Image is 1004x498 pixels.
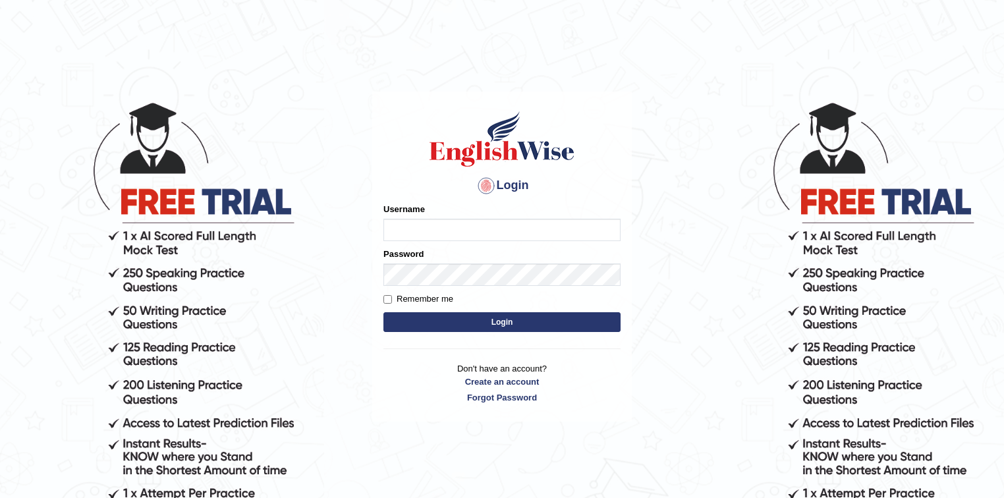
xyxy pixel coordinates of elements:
h4: Login [383,175,621,196]
label: Remember me [383,292,453,306]
label: Password [383,248,424,260]
label: Username [383,203,425,215]
a: Create an account [383,375,621,388]
img: Logo of English Wise sign in for intelligent practice with AI [427,109,577,169]
input: Remember me [383,295,392,304]
a: Forgot Password [383,391,621,404]
p: Don't have an account? [383,362,621,403]
button: Login [383,312,621,332]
